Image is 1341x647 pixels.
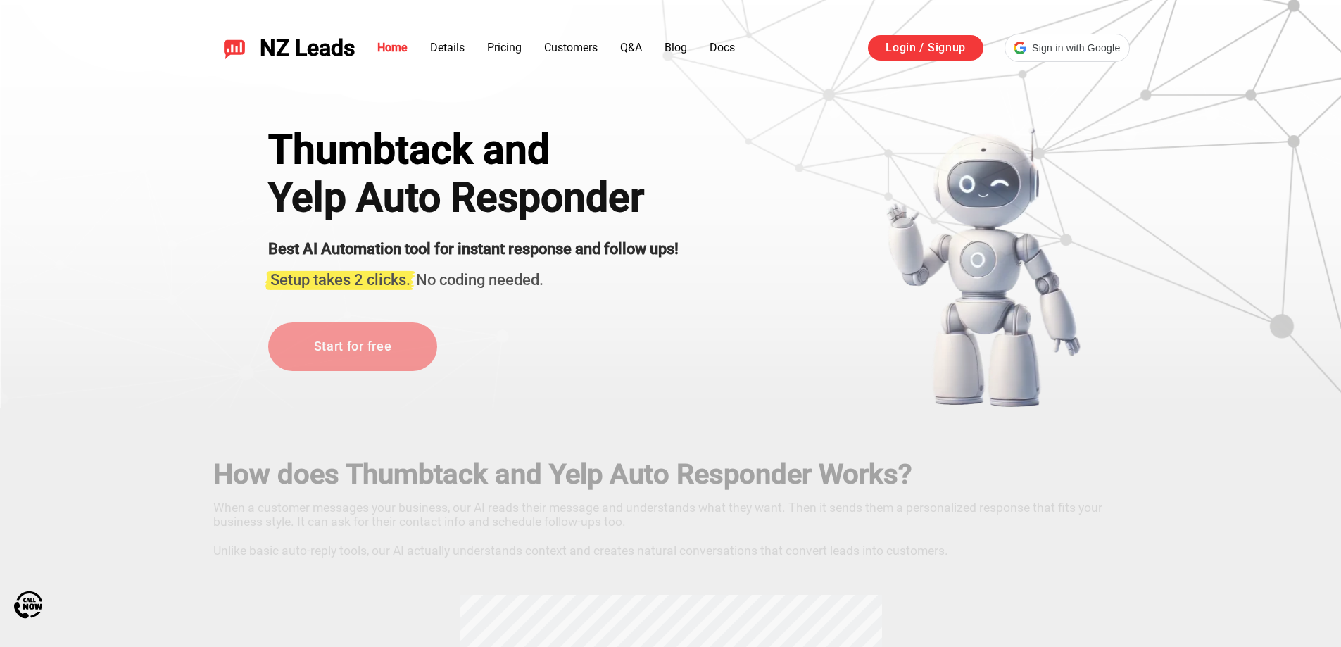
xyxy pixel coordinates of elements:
h1: Yelp Auto Responder [268,175,679,221]
a: Login / Signup [868,35,983,61]
a: Start for free [268,322,437,371]
span: Sign in with Google [1032,41,1120,56]
span: NZ Leads [260,35,355,61]
img: NZ Leads logo [223,37,246,59]
img: yelp bot [886,127,1082,408]
h3: No coding needed. [268,263,679,291]
h2: How does Thumbtack and Yelp Auto Responder Works? [213,458,1128,491]
p: When a customer messages your business, our AI reads their message and understands what they want... [213,495,1128,558]
a: Pricing [487,41,522,54]
div: Sign in with Google [1005,34,1129,62]
a: Details [430,41,465,54]
img: Call Now [14,591,42,619]
a: Customers [544,41,598,54]
a: Blog [665,41,687,54]
strong: Best AI Automation tool for instant response and follow ups! [268,240,679,258]
a: Q&A [620,41,642,54]
a: Home [377,41,408,54]
div: Thumbtack and [268,127,679,173]
a: Docs [710,41,735,54]
span: Setup takes 2 clicks. [270,271,410,289]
